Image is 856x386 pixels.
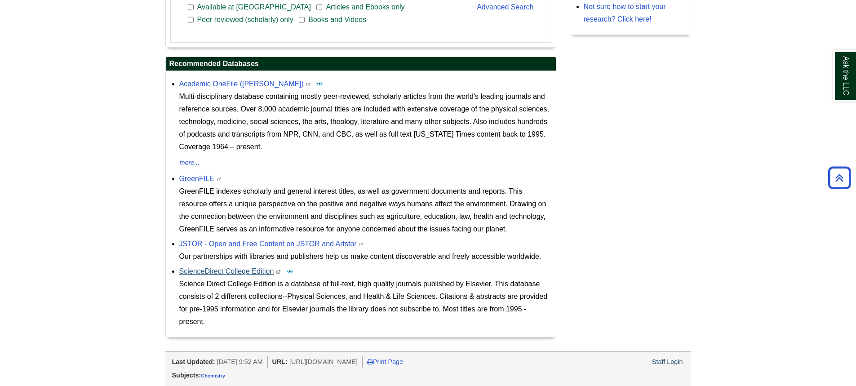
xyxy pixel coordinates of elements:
a: Print Page [367,358,403,365]
button: more... [179,158,200,169]
a: JSTOR - Open and Free Content on JSTOR and Artstor [179,240,357,248]
span: Subjects: [172,372,201,379]
a: Academic OneFile ([PERSON_NAME]) [179,80,304,88]
img: Peer Reviewed [316,80,323,87]
a: Staff Login [652,358,683,365]
a: ScienceDirect College Edition [179,267,274,275]
i: This link opens in a new window [216,177,222,182]
a: Advanced Search [477,3,533,11]
span: Articles and Ebooks only [322,2,408,13]
span: Available at [GEOGRAPHIC_DATA] [194,2,315,13]
div: GreenFILE indexes scholarly and general interest titles, as well as government documents and repo... [179,185,551,235]
span: [DATE] 9:52 AM [217,358,262,365]
span: Peer reviewed (scholarly) only [194,14,297,25]
a: Back to Top [825,172,854,184]
input: Peer reviewed (scholarly) only [188,16,194,24]
a: Not sure how to start your research? Click here! [584,3,666,23]
p: Multi-disciplinary database containing mostly peer-reviewed, scholarly articles from the world's ... [179,90,551,153]
div: Our partnerships with libraries and publishers help us make content discoverable and freely acces... [179,250,551,263]
input: Articles and Ebooks only [316,3,322,11]
div: Science Direct College Edition is a database of full-text, high quality journals published by Els... [179,278,551,328]
input: Available at [GEOGRAPHIC_DATA] [188,3,194,11]
img: Peer Reviewed [286,268,293,275]
i: This link opens in a new window [276,270,281,274]
i: This link opens in a new window [359,243,364,247]
a: GreenFILE [179,175,214,182]
a: Chemistry [201,373,225,378]
span: [URL][DOMAIN_NAME] [289,358,358,365]
i: Print Page [367,359,373,365]
h2: Recommended Databases [166,57,556,71]
i: This link opens in a new window [306,83,311,87]
input: Books and Videos [299,16,305,24]
span: Books and Videos [305,14,370,25]
span: URL: [272,358,288,365]
span: Last Updated: [172,358,215,365]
